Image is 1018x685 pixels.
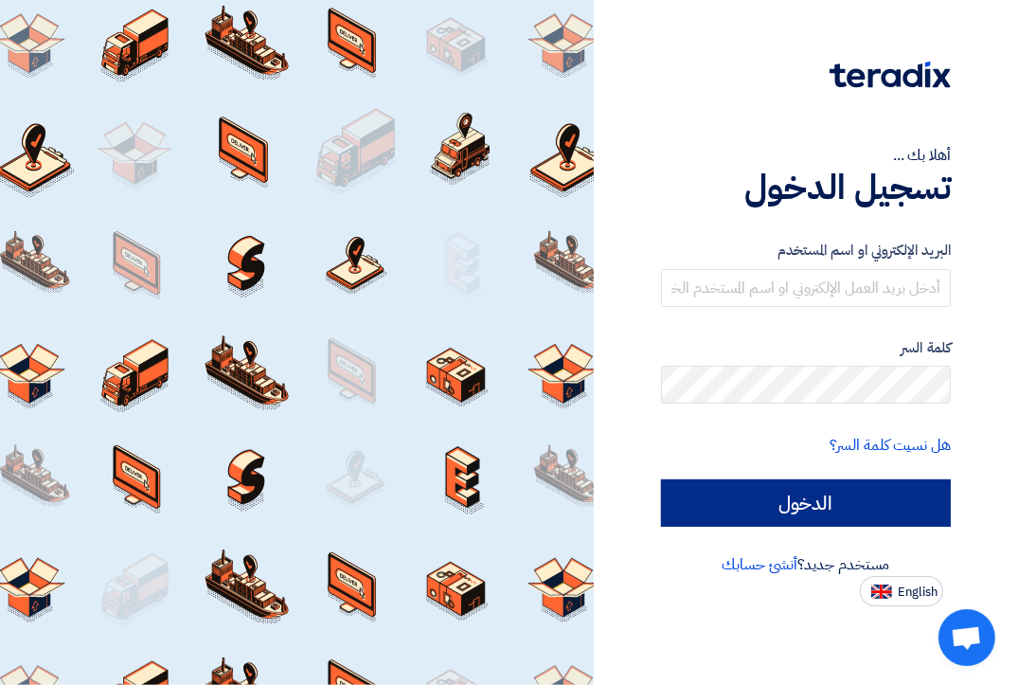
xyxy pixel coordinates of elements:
[661,240,951,261] label: البريد الإلكتروني او اسم المستخدم
[661,479,951,527] input: الدخول
[830,62,951,88] img: Teradix logo
[898,586,938,599] span: English
[661,144,951,167] div: أهلا بك ...
[661,337,951,359] label: كلمة السر
[860,576,943,606] button: English
[661,553,951,576] div: مستخدم جديد؟
[830,434,951,457] a: هل نسيت كلمة السر؟
[661,167,951,208] h1: تسجيل الدخول
[661,269,951,307] input: أدخل بريد العمل الإلكتروني او اسم المستخدم الخاص بك ...
[938,609,995,666] a: Open chat
[871,585,892,599] img: en-US.png
[723,553,797,576] a: أنشئ حسابك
